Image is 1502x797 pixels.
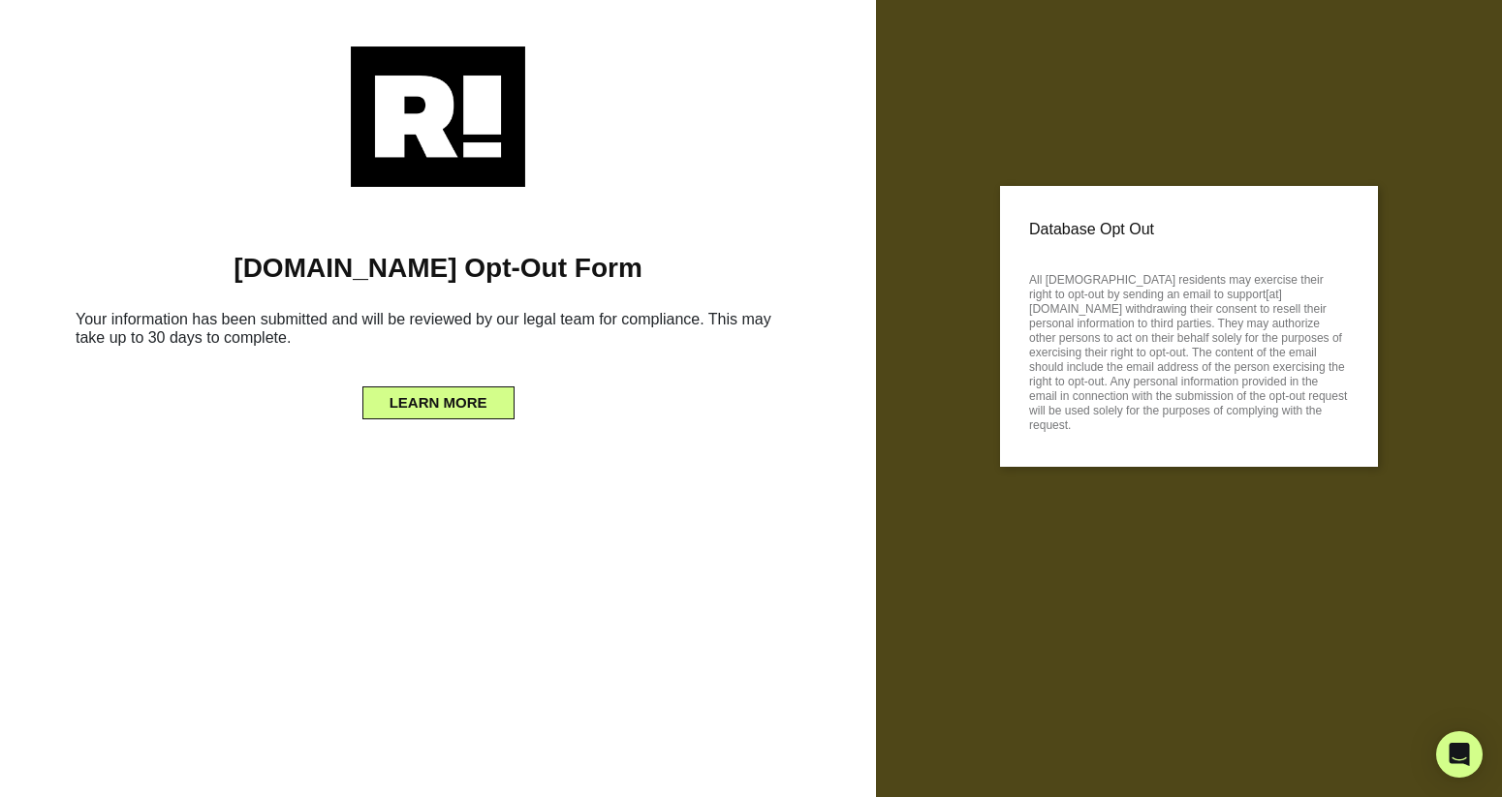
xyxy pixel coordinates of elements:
p: Database Opt Out [1029,215,1349,244]
p: All [DEMOGRAPHIC_DATA] residents may exercise their right to opt-out by sending an email to suppo... [1029,267,1349,433]
div: Open Intercom Messenger [1436,731,1483,778]
h6: Your information has been submitted and will be reviewed by our legal team for compliance. This m... [29,302,847,362]
a: LEARN MORE [362,389,515,405]
button: LEARN MORE [362,386,515,419]
img: Retention.com [351,46,525,187]
h1: [DOMAIN_NAME] Opt-Out Form [29,252,847,285]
